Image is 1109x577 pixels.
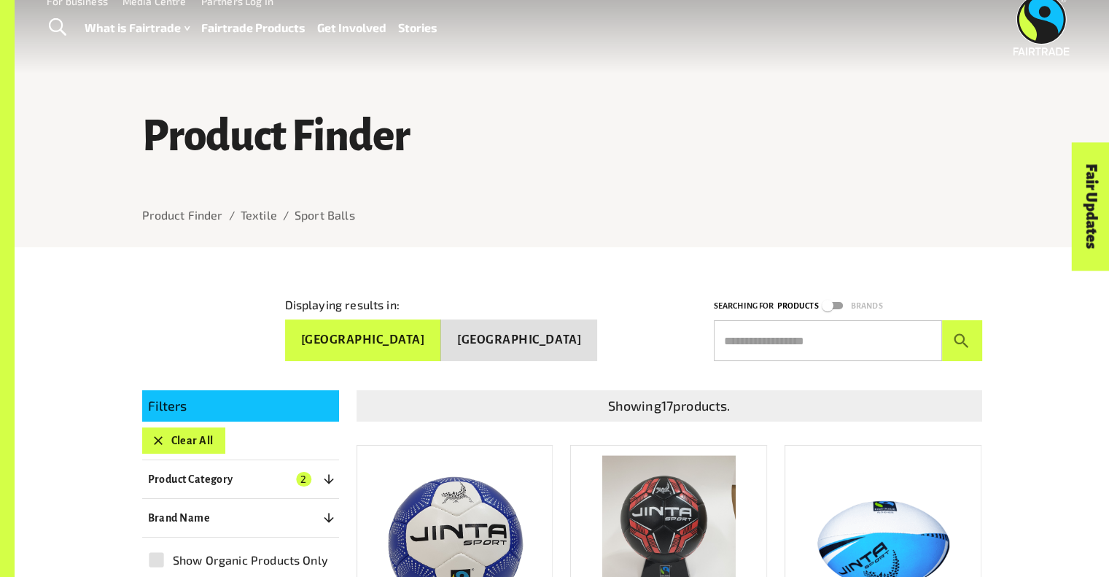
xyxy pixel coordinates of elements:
[148,396,333,416] p: Filters
[241,208,277,222] a: Textile
[441,320,597,361] button: [GEOGRAPHIC_DATA]
[398,18,437,39] a: Stories
[317,18,386,39] a: Get Involved
[142,206,982,224] nav: breadcrumb
[142,427,225,454] button: Clear All
[851,299,883,313] p: Brands
[777,299,818,313] p: Products
[142,114,982,160] h1: Product Finder
[714,299,774,313] p: Searching for
[85,18,190,39] a: What is Fairtrade
[39,9,75,46] a: Toggle Search
[296,472,311,487] span: 2
[295,208,355,222] a: Sport Balls
[201,18,306,39] a: Fairtrade Products
[362,396,976,416] p: Showing 17 products.
[285,320,442,361] button: [GEOGRAPHIC_DATA]
[142,208,223,222] a: Product Finder
[148,509,211,527] p: Brand Name
[285,296,400,314] p: Displaying results in:
[173,551,328,569] span: Show Organic Products Only
[283,206,289,224] li: /
[148,470,233,488] p: Product Category
[229,206,235,224] li: /
[142,466,339,492] button: Product Category
[142,505,339,531] button: Brand Name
